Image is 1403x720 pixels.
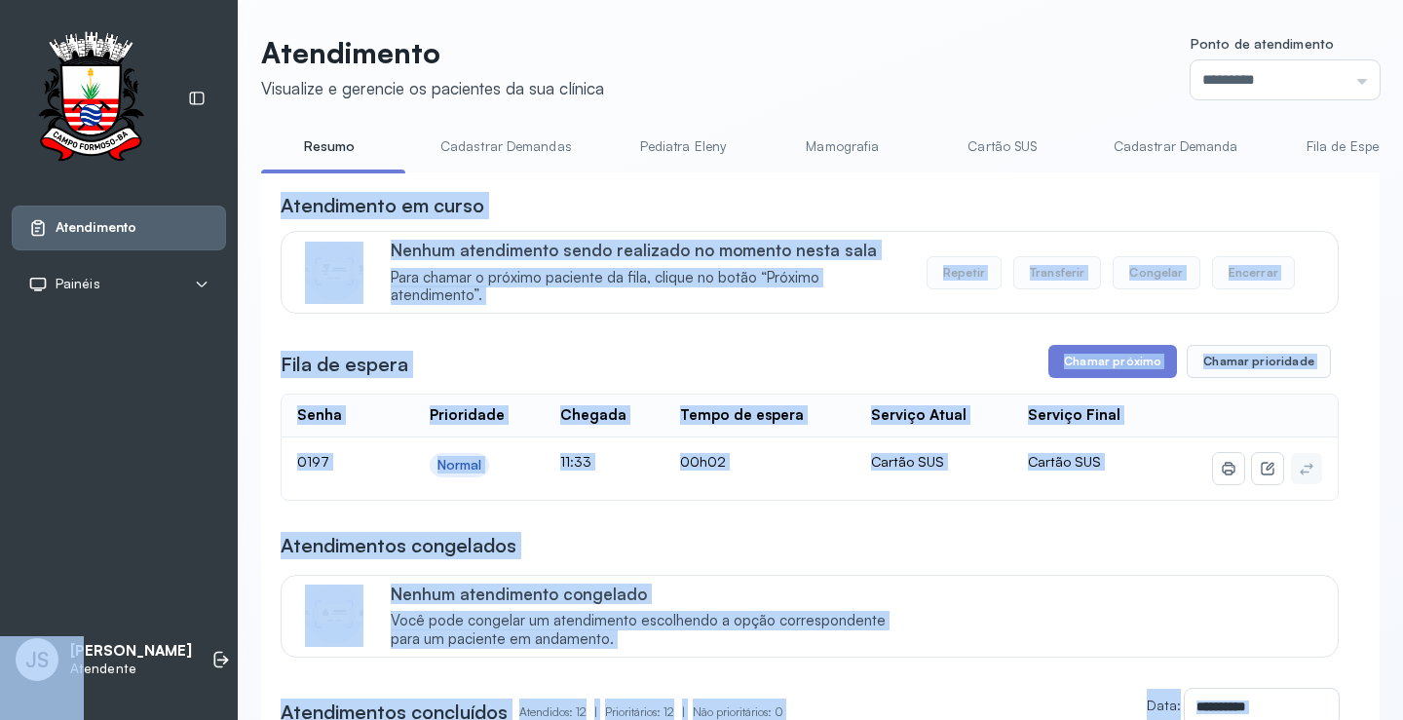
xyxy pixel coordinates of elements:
h3: Atendimentos congelados [281,532,516,559]
div: Serviço Final [1028,406,1120,425]
img: Imagem de CalloutCard [305,242,363,300]
a: Atendimento [28,218,209,238]
p: Atendente [70,661,192,677]
button: Transferir [1013,256,1102,289]
span: Você pode congelar um atendimento escolhendo a opção correspondente para um paciente em andamento. [391,612,906,649]
p: Nenhum atendimento congelado [391,584,906,604]
p: [PERSON_NAME] [70,642,192,661]
div: Normal [437,457,482,474]
div: Senha [297,406,342,425]
a: Cartão SUS [934,131,1071,163]
a: Resumo [261,131,398,163]
div: Visualize e gerencie os pacientes da sua clínica [261,78,604,98]
span: Cartão SUS [1028,453,1101,470]
a: Pediatra Eleny [615,131,751,163]
a: Cadastrar Demanda [1094,131,1258,163]
div: Serviço Atual [871,406,967,425]
button: Repetir [927,256,1002,289]
span: 00h02 [680,453,726,470]
a: Cadastrar Demandas [421,131,591,163]
span: 0197 [297,453,329,470]
div: Chegada [560,406,626,425]
button: Chamar próximo [1048,345,1177,378]
span: Atendimento [56,219,136,236]
span: Painéis [56,276,100,292]
div: Prioridade [430,406,505,425]
p: Atendimento [261,35,604,70]
p: Nenhum atendimento sendo realizado no momento nesta sala [391,240,906,260]
img: Logotipo do estabelecimento [20,31,161,167]
span: | [594,704,597,719]
span: | [682,704,685,719]
button: Encerrar [1212,256,1295,289]
span: 11:33 [560,453,591,470]
h3: Atendimento em curso [281,192,484,219]
img: Imagem de CalloutCard [305,585,363,643]
h3: Fila de espera [281,351,408,378]
span: Para chamar o próximo paciente da fila, clique no botão “Próximo atendimento”. [391,269,906,306]
button: Congelar [1113,256,1199,289]
a: Mamografia [775,131,911,163]
label: Data: [1147,697,1181,713]
div: Tempo de espera [680,406,804,425]
button: Chamar prioridade [1187,345,1331,378]
span: Ponto de atendimento [1191,35,1334,52]
div: Cartão SUS [871,453,996,471]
